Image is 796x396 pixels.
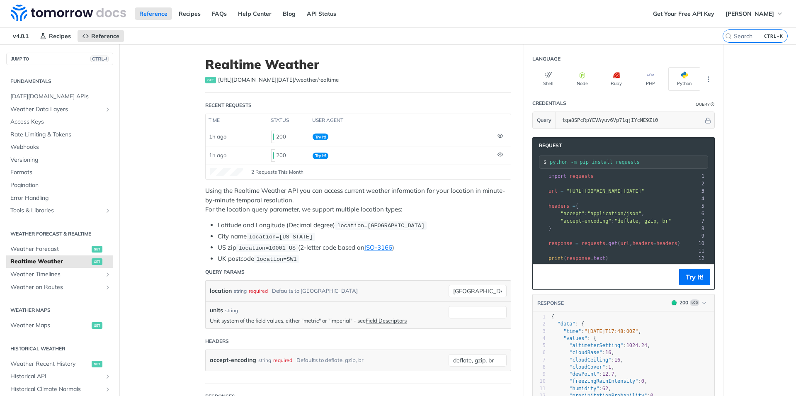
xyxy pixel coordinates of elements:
div: 8 [533,364,546,371]
span: v4.0.1 [8,30,33,42]
div: 200 [271,148,306,163]
div: Recent Requests [205,102,252,109]
span: : , [551,350,614,355]
div: required [273,354,292,366]
span: . ( , ) [548,241,680,246]
button: [PERSON_NAME] [721,7,788,20]
span: [PERSON_NAME] [726,10,774,17]
span: : , [551,328,641,334]
span: "deflate, gzip, br" [614,218,671,224]
span: requests [570,173,594,179]
a: Weather TimelinesShow subpages for Weather Timelines [6,268,113,281]
span: Formats [10,168,111,177]
div: 9 [533,371,546,378]
div: 11 [692,247,706,255]
a: Realtime Weatherget [6,255,113,268]
a: Tools & LibrariesShow subpages for Tools & Libraries [6,204,113,217]
span: 62 [602,386,608,391]
span: ( . ) [548,255,609,261]
span: "[URL][DOMAIN_NAME][DATE]" [566,188,644,194]
span: 1 [608,364,611,370]
span: location=[US_STATE] [249,234,313,240]
button: Ruby [600,67,632,91]
a: Recipes [35,30,75,42]
button: Python [668,67,700,91]
span: Rate Limiting & Tokens [10,131,111,139]
span: Tools & Libraries [10,207,102,215]
div: Headers [205,338,229,345]
a: API Status [302,7,341,20]
div: 2 [533,321,546,328]
div: 200 [680,299,688,306]
div: 5 [692,202,706,210]
span: 1h ago [209,133,226,140]
i: Information [711,102,715,107]
span: Weather on Routes [10,283,102,292]
h2: Fundamentals [6,78,113,85]
th: status [268,114,309,127]
span: = [575,241,578,246]
a: Formats [6,166,113,179]
span: : , [551,386,612,391]
label: units [210,306,223,315]
a: Field Descriptors [366,317,407,324]
a: Reference [78,30,124,42]
div: Defaults to [GEOGRAPHIC_DATA] [272,285,358,297]
button: Show subpages for Historical Climate Normals [104,386,111,393]
div: 10 [533,378,546,385]
h2: Weather Maps [6,306,113,314]
span: "[DATE]T17:48:00Z" [585,328,638,334]
span: Weather Data Layers [10,105,102,114]
div: 12 [692,255,706,262]
div: Query Params [205,268,245,276]
li: Latitude and Longitude (Decimal degree) [218,221,511,230]
button: RESPONSE [537,299,564,307]
button: Node [566,67,598,91]
span: 12.7 [602,371,614,377]
a: Versioning [6,154,113,166]
span: Error Handling [10,194,111,202]
span: { [551,314,554,320]
span: : , [551,371,617,377]
span: : , [551,378,647,384]
span: location=[GEOGRAPHIC_DATA] [337,223,425,229]
button: JUMP TOCTRL-/ [6,53,113,65]
span: Weather Forecast [10,245,90,253]
span: https://api.tomorrow.io/v4/weather/realtime [218,76,339,84]
span: url [620,241,629,246]
div: 1 [533,313,546,321]
div: 2 [692,180,706,187]
span: "cloudCeiling" [569,357,611,363]
span: import [548,173,566,179]
div: 200 [271,130,306,144]
span: Access Keys [10,118,111,126]
button: Show subpages for Weather Timelines [104,271,111,278]
div: Credentials [532,100,566,107]
span: headers [632,241,653,246]
span: = [561,188,563,194]
div: string [225,307,238,314]
span: Weather Recent History [10,360,90,368]
span: { [548,203,578,209]
span: "dewPoint" [569,371,599,377]
div: 6 [533,349,546,356]
a: ISO-3166 [364,243,392,251]
a: Blog [278,7,300,20]
h1: Realtime Weather [205,57,511,72]
img: Tomorrow.io Weather API Docs [11,5,126,21]
div: 4 [533,335,546,342]
a: Error Handling [6,192,113,204]
span: Weather Timelines [10,270,102,279]
span: Reference [91,32,119,40]
div: 5 [533,342,546,349]
span: "cloudBase" [569,350,602,355]
label: location [210,285,232,297]
span: headers [548,203,570,209]
span: 0 [641,378,644,384]
button: Show subpages for Weather on Routes [104,284,111,291]
span: : [548,218,671,224]
span: Historical API [10,372,102,381]
span: Try It! [313,134,328,140]
span: : { [551,321,585,327]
